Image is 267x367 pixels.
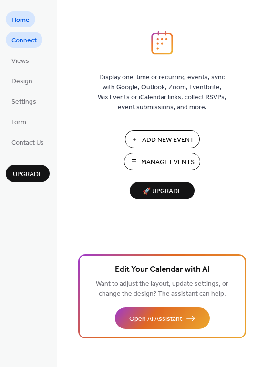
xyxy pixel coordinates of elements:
[135,185,189,198] span: 🚀 Upgrade
[130,182,195,199] button: 🚀 Upgrade
[6,165,50,182] button: Upgrade
[6,73,38,89] a: Design
[96,278,228,300] span: Want to adjust the layout, update settings, or change the design? The assistant can help.
[115,307,210,329] button: Open AI Assistant
[6,11,35,27] a: Home
[6,93,42,109] a: Settings
[11,118,26,128] span: Form
[11,138,44,148] span: Contact Us
[115,263,210,277] span: Edit Your Calendar with AI
[98,72,226,112] span: Display one-time or recurring events, sync with Google, Outlook, Zoom, Eventbrite, Wix Events or ...
[13,169,42,179] span: Upgrade
[11,15,30,25] span: Home
[125,130,200,148] button: Add New Event
[11,97,36,107] span: Settings
[6,32,42,48] a: Connect
[151,31,173,55] img: logo_icon.svg
[124,153,200,170] button: Manage Events
[141,158,195,168] span: Manage Events
[6,114,32,129] a: Form
[6,134,50,150] a: Contact Us
[11,56,29,66] span: Views
[142,135,194,145] span: Add New Event
[129,314,182,324] span: Open AI Assistant
[6,52,35,68] a: Views
[11,77,32,87] span: Design
[11,36,37,46] span: Connect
